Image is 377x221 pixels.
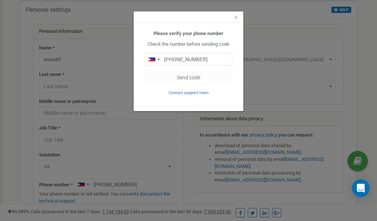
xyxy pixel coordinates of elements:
[169,90,209,95] small: Contact support team
[145,41,232,48] p: Check the number before sending code
[145,53,232,66] input: 0905 123 4567
[169,90,209,95] a: Contact support team
[352,179,370,197] div: Open Intercom Messenger
[145,71,232,84] button: Send code
[145,53,162,65] div: Telephone country code
[234,13,238,22] span: ×
[154,31,223,36] b: Please verify your phone number
[234,14,238,21] button: Close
